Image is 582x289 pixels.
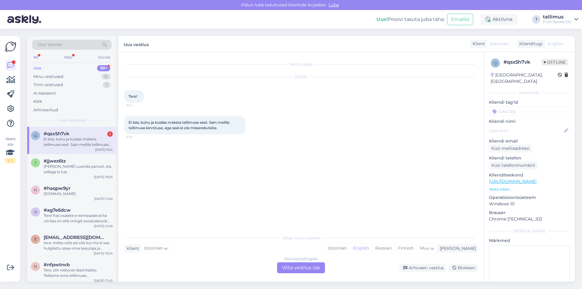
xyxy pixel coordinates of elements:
[33,74,63,80] div: Minu vestlused
[489,201,570,207] p: Windows 10
[44,186,70,191] span: #haqpw9yr
[34,133,37,138] span: q
[5,158,16,163] div: 1 / 3
[124,74,478,80] div: [DATE]
[470,41,485,47] div: Klient
[541,59,568,66] span: Offline
[94,278,113,283] div: [DATE] 17:43
[44,164,113,175] div: [PERSON_NAME] uuenda parooli, siis sellega ie tue
[489,179,537,184] a: [URL][DOMAIN_NAME]
[489,194,570,201] p: Operatsioonisüsteem
[372,244,395,253] div: Russian
[129,120,230,130] span: Ei leia, kuhu ja kuidas maksta tellimuse eest. Sain meilile tellimuse kinnituse, aga seal ei ole ...
[489,90,570,96] div: Kliendi info
[437,245,476,252] div: [PERSON_NAME]
[489,210,570,216] p: Brauser
[34,210,37,214] span: a
[94,175,113,179] div: [DATE] 16:05
[327,2,341,8] span: Luba
[63,53,73,61] div: Web
[494,61,497,65] span: q
[503,59,541,66] div: # qsx5h7vk
[517,41,543,47] div: Klienditugi
[449,264,478,272] div: Blokeeri
[543,15,578,24] a: tellimusFruit Xpress OÜ
[395,244,416,253] div: Finnish
[126,103,149,108] span: 9:24
[58,118,86,123] span: Uued vestlused
[129,94,137,99] span: Tere!
[34,264,37,269] span: n
[284,256,318,262] div: Estonian to English
[97,53,112,61] div: Socials
[325,244,350,253] div: Estonian
[44,136,113,147] div: Ei leia, kuhu ja kuidas maksta tellimuse eest. Sain meilile tellimuse kinnituse, aga seal ei ole ...
[489,172,570,178] p: Klienditeekond
[532,15,540,24] div: T
[95,147,113,152] div: [DATE] 9:24
[489,237,570,244] p: Märkmed
[400,264,446,272] div: Arhiveeri vestlus
[124,245,139,252] div: Klient
[94,224,113,228] div: [DATE] 21:46
[5,41,16,52] img: Askly Logo
[44,213,113,224] div: Tere! Kas osalete e-esmaspäeval ka või kas on ehk mingit sooduskoodi jagada?
[32,53,39,61] div: All
[376,16,388,22] b: Uus!
[34,237,37,241] span: e
[33,107,58,113] div: Arhiveeritud
[44,207,71,213] span: #ag7e6dcw
[489,138,570,144] p: Kliendi email
[489,99,570,106] p: Kliendi tag'id
[44,267,113,278] div: Tere, siin restoran Bad Habits. Tellisime oma tellimuse [PERSON_NAME] 10-ks. Kell 12 helistasin k...
[126,135,149,139] span: 9:26
[489,144,532,153] div: Küsi meiliaadressi
[489,161,538,170] div: Küsi telefoninumbrit
[447,14,473,25] button: Emailid
[489,216,570,222] p: Chrome [TECHNICAL_ID]
[489,228,570,234] div: [PERSON_NAME]
[44,158,66,164] span: #jjwez6tz
[489,187,570,192] p: Vaata edasi ...
[124,235,478,241] div: Valige keel ja vastake
[44,191,113,197] div: [DOMAIN_NAME]
[480,14,517,25] div: Aktiivne
[97,65,110,71] div: 99+
[543,15,572,19] div: tellimus
[94,197,113,201] div: [DATE] 11:00
[33,90,56,96] div: AI Assistent
[489,118,570,125] p: Kliendi nimi
[491,72,558,85] div: [GEOGRAPHIC_DATA], [GEOGRAPHIC_DATA]
[33,99,42,105] div: Kõik
[420,245,429,251] span: Muu
[33,65,41,71] div: Uus
[107,131,113,137] div: 1
[376,16,445,23] div: Proovi tasuta juba täna:
[35,160,36,165] span: j
[144,245,163,252] span: Estonian
[548,41,564,47] span: English
[44,131,69,136] span: #qsx5h7vk
[44,235,107,240] span: elevant@elevant.ee
[94,251,113,256] div: [DATE] 13:04
[34,188,37,192] span: h
[489,107,570,116] input: Lisa tag
[543,19,572,24] div: Fruit Xpress OÜ
[38,42,62,48] span: Otsi kliente
[33,82,63,88] div: Tiimi vestlused
[350,244,372,253] div: English
[102,74,110,80] div: 0
[489,127,563,134] input: Lisa nimi
[44,240,113,251] div: tere, milles võib asi olla kui ma ei saa hulgilattu sisse oma kasutaja ja parooliga?
[124,40,149,48] label: Uus vestlus
[489,155,570,161] p: Kliendi telefon
[490,41,509,47] span: Estonian
[277,262,325,273] div: Võta vestlus üle
[5,136,16,163] div: Vaata siia
[103,82,110,88] div: 1
[124,62,478,67] div: Vestlus algas
[44,262,70,267] span: #nfpwtnvb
